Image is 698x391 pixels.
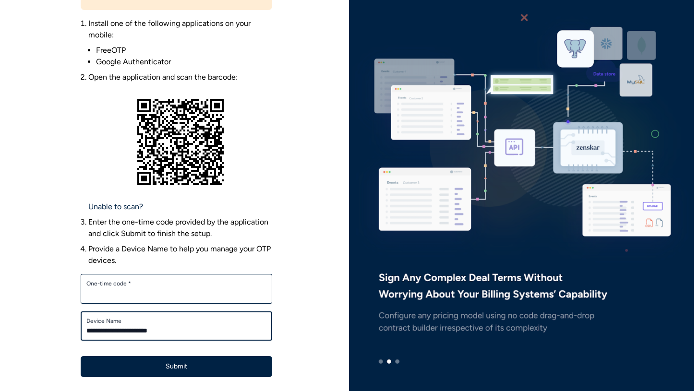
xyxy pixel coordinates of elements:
a: Unable to scan? [88,201,143,213]
li: Enter the one-time code provided by the application and click Submit to finish the setup. [88,216,272,239]
p: Install one of the following applications on your mobile: [88,18,272,41]
p: Open the application and scan the barcode: [88,71,272,83]
img: Figure: Barcode [121,83,240,201]
li: FreeOTP [96,45,272,56]
button: Submit [81,356,272,377]
li: Google Authenticator [96,56,272,68]
label: Device Name [86,317,266,325]
li: Provide a Device Name to help you manage your OTP devices. [88,243,272,266]
label: One-time code * [86,280,266,287]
